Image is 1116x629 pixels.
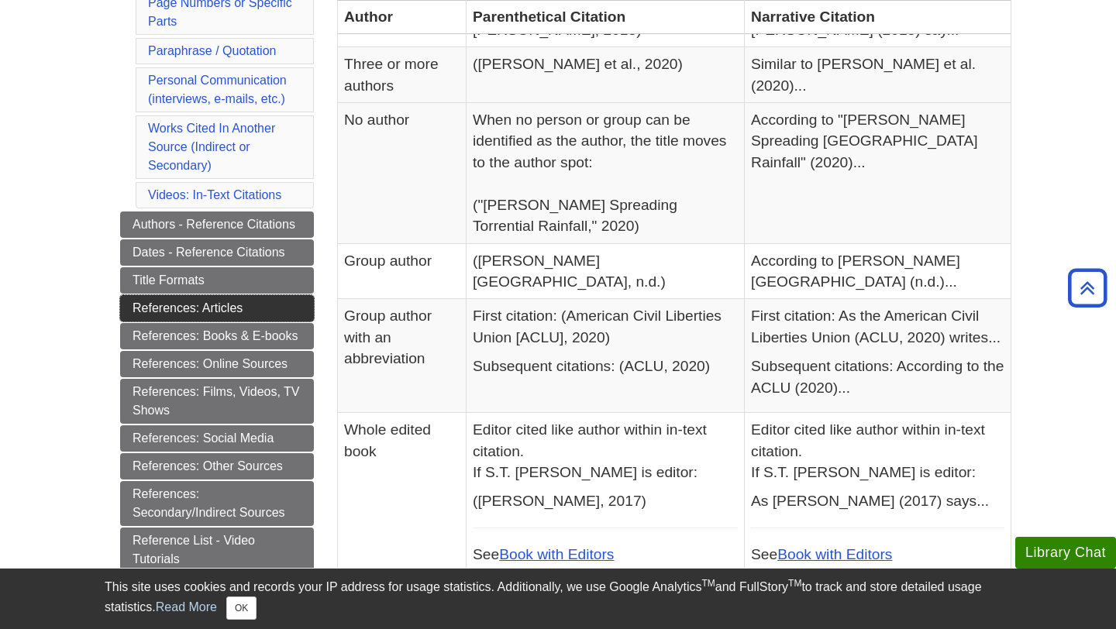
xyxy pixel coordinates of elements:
[1015,537,1116,569] button: Library Chat
[120,528,314,572] a: Reference List - Video Tutorials
[751,419,1004,483] p: Editor cited like author within in-text citation. If S.T. [PERSON_NAME] is editor:
[120,481,314,526] a: References: Secondary/Indirect Sources
[745,103,1011,244] td: According to "[PERSON_NAME] Spreading [GEOGRAPHIC_DATA] Rainfall" (2020)...
[120,425,314,452] a: References: Social Media
[120,267,314,294] a: Title Formats
[467,243,745,299] td: ([PERSON_NAME][GEOGRAPHIC_DATA], n.d.)
[473,490,738,511] p: ([PERSON_NAME], 2017)
[120,379,314,424] a: References: Films, Videos, TV Shows
[120,323,314,349] a: References: Books & E-books
[120,453,314,479] a: References: Other Sources
[467,47,745,103] td: ([PERSON_NAME] et al., 2020)
[148,74,287,105] a: Personal Communication(interviews, e-mails, etc.)
[338,103,467,244] td: No author
[148,188,281,201] a: Videos: In-Text Citations
[751,356,1004,398] p: Subsequent citations: According to the ACLU (2020)...
[338,47,467,103] td: Three or more authors
[120,295,314,321] a: References: Articles
[473,419,738,483] p: Editor cited like author within in-text citation. If S.T. [PERSON_NAME] is editor:
[148,122,275,172] a: Works Cited In Another Source (Indirect or Secondary)
[467,413,745,572] td: See
[148,44,276,57] a: Paraphrase / Quotation
[226,596,257,620] button: Close
[120,351,314,377] a: References: Online Sources
[788,578,801,589] sup: TM
[1063,277,1112,298] a: Back to Top
[338,299,467,413] td: Group author with an abbreviation
[473,305,738,348] p: First citation: (American Civil Liberties Union [ACLU], 2020)
[338,243,467,299] td: Group author
[777,546,892,562] a: Book with Editors
[156,600,217,614] a: Read More
[473,356,738,376] p: Subsequent citations: (ACLU, 2020)
[120,211,314,238] a: Authors - Reference Citations
[120,239,314,266] a: Dates - Reference Citations
[745,243,1011,299] td: According to [PERSON_NAME][GEOGRAPHIC_DATA] (n.d.)...
[105,578,1011,620] div: This site uses cookies and records your IP address for usage statistics. Additionally, we use Goo...
[745,47,1011,103] td: Similar to [PERSON_NAME] et al. (2020)...
[751,490,1004,511] p: As [PERSON_NAME] (2017) says...
[338,413,467,572] td: Whole edited book
[751,305,1004,348] p: First citation: As the American Civil Liberties Union (ACLU, 2020) writes...
[467,103,745,244] td: When no person or group can be identified as the author, the title moves to the author spot: ("[P...
[701,578,715,589] sup: TM
[745,413,1011,572] td: See
[499,546,614,562] a: Book with Editors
